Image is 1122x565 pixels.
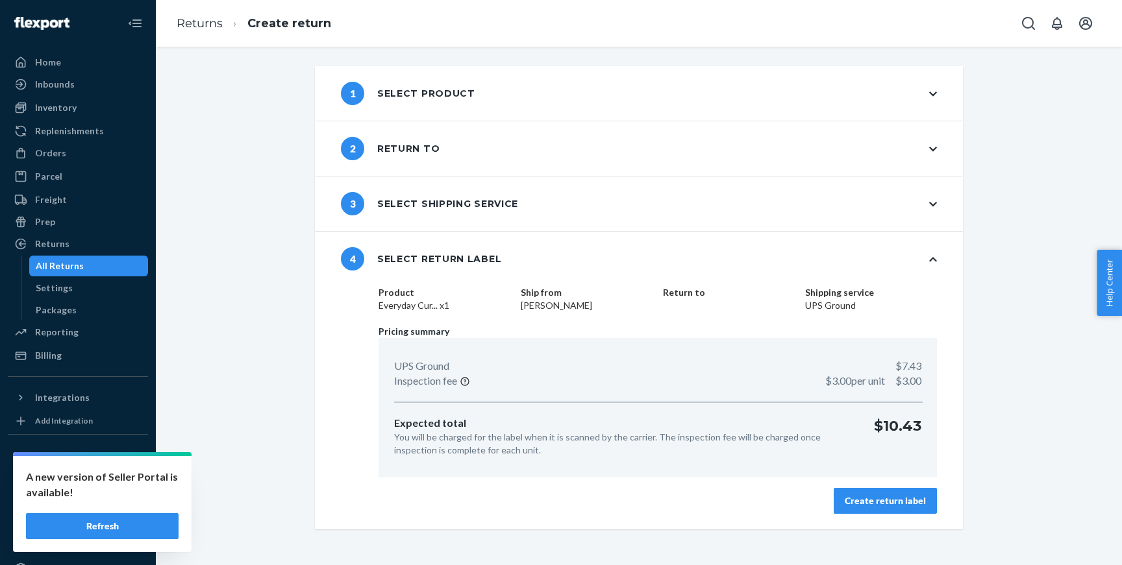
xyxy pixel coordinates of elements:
[341,82,475,105] div: Select product
[29,256,149,276] a: All Returns
[394,431,853,457] p: You will be charged for the label when it is scanned by the carrier. The inspection fee will be c...
[805,286,937,299] dt: Shipping service
[166,5,342,43] ol: breadcrumbs
[247,16,331,30] a: Create return
[29,278,149,298] a: Settings
[825,374,921,389] p: $3.00
[521,299,653,312] dd: [PERSON_NAME]
[8,143,148,163] a: Orders
[122,10,148,36] button: Close Navigation
[379,286,510,299] dt: Product
[35,56,61,69] div: Home
[8,413,148,429] a: Add Integration
[341,137,440,160] div: Return to
[8,345,148,366] a: Billing
[36,282,73,295] div: Settings
[379,299,510,312] dd: Everyday Cur... x1
[394,416,853,431] p: Expected total
[35,349,62,362] div: Billing
[394,374,457,389] p: Inspection fee
[35,449,77,462] div: Fast Tags
[341,192,364,215] span: 3
[35,78,75,91] div: Inbounds
[1016,10,1041,36] button: Open Search Box
[8,121,148,141] a: Replenishments
[1038,526,1109,559] iframe: Opens a widget where you can chat to one of our agents
[895,359,921,374] p: $7.43
[35,125,104,138] div: Replenishments
[845,494,926,507] div: Create return label
[8,514,148,535] button: Talk to Support
[874,416,921,457] p: $10.43
[8,97,148,118] a: Inventory
[8,445,148,466] button: Fast Tags
[35,147,66,160] div: Orders
[8,189,148,210] a: Freight
[8,211,148,232] a: Prep
[35,391,90,404] div: Integrations
[341,247,501,270] div: Select return label
[35,170,62,183] div: Parcel
[341,137,364,160] span: 2
[26,513,179,539] button: Refresh
[14,17,69,30] img: Flexport logo
[8,322,148,343] a: Reporting
[35,193,67,206] div: Freight
[8,492,148,512] a: Settings
[26,469,179,500] p: A new version of Seller Portal is available!
[35,326,79,339] div: Reporting
[1044,10,1070,36] button: Open notifications
[663,286,795,299] dt: Return to
[1073,10,1099,36] button: Open account menu
[8,536,148,557] a: Help Center
[825,374,885,387] span: $3.00 per unit
[341,82,364,105] span: 1
[394,359,449,374] p: UPS Ground
[29,300,149,320] a: Packages
[805,299,937,312] dd: UPS Ground
[36,304,77,317] div: Packages
[8,166,148,187] a: Parcel
[8,74,148,95] a: Inbounds
[35,101,77,114] div: Inventory
[8,52,148,73] a: Home
[36,259,84,272] div: All Returns
[35,215,55,228] div: Prep
[8,471,148,487] a: Add Fast Tag
[8,234,148,254] a: Returns
[8,387,148,408] button: Integrations
[379,325,937,338] p: Pricing summary
[177,16,223,30] a: Returns
[35,415,93,426] div: Add Integration
[341,192,518,215] div: Select shipping service
[521,286,653,299] dt: Ship from
[341,247,364,270] span: 4
[834,488,937,514] button: Create return label
[35,237,69,250] div: Returns
[1097,250,1122,316] button: Help Center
